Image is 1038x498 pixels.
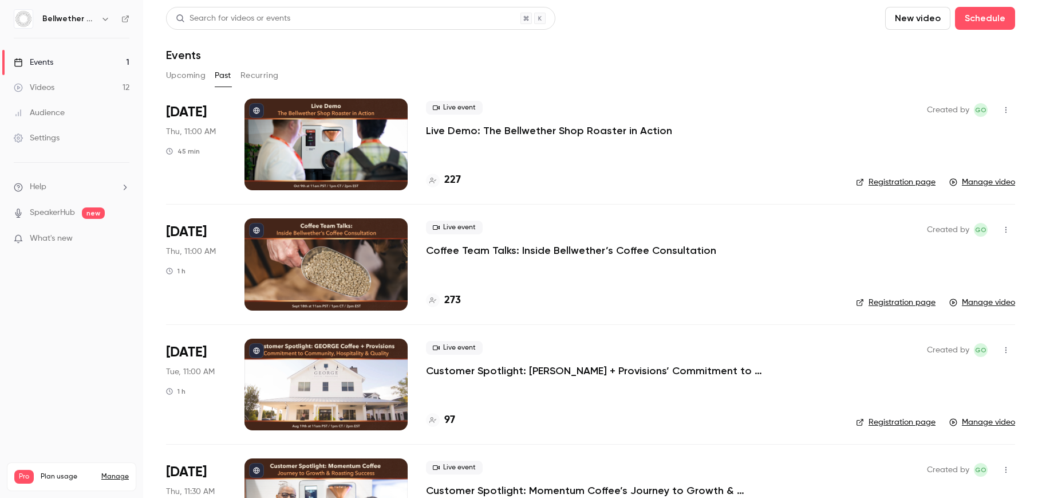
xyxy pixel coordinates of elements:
span: GO [975,343,986,357]
span: Created by [927,343,969,357]
h4: 227 [444,172,461,188]
button: New video [885,7,950,30]
span: Gabrielle Oliveira [974,223,988,237]
a: Manage video [949,417,1015,428]
div: Search for videos or events [176,13,290,25]
span: Plan usage [41,472,94,481]
a: Registration page [856,417,936,428]
span: [DATE] [166,343,207,362]
span: Thu, 11:00 AM [166,246,216,257]
h4: 273 [444,293,461,308]
img: Bellwether Coffee [14,10,33,28]
span: new [82,207,105,219]
a: Registration page [856,177,936,188]
span: Thu, 11:30 AM [166,486,215,497]
div: 45 min [166,147,200,156]
span: [DATE] [166,463,207,481]
span: Thu, 11:00 AM [166,126,216,138]
button: Past [215,66,231,85]
span: Help [30,181,46,193]
div: Audience [14,107,65,119]
a: Customer Spotlight: Momentum Coffee’s Journey to Growth & Roasting Success [426,484,769,497]
span: GO [975,463,986,477]
a: Live Demo: The Bellwether Shop Roaster in Action [426,124,672,138]
div: Oct 9 Thu, 11:00 AM (America/Los Angeles) [166,99,226,190]
button: Recurring [240,66,279,85]
span: GO [975,223,986,237]
button: Upcoming [166,66,206,85]
li: help-dropdown-opener [14,181,129,193]
span: [DATE] [166,103,207,121]
span: Gabrielle Oliveira [974,343,988,357]
a: Manage [101,472,129,481]
span: Pro [14,470,34,484]
iframe: Noticeable Trigger [116,234,129,244]
a: 273 [426,293,461,308]
div: 1 h [166,387,186,396]
span: Live event [426,101,483,115]
span: GO [975,103,986,117]
a: 97 [426,413,455,428]
span: Created by [927,223,969,237]
a: Manage video [949,177,1015,188]
div: 1 h [166,266,186,276]
h6: Bellwether Coffee [42,13,96,25]
button: Schedule [955,7,1015,30]
a: Coffee Team Talks: Inside Bellwether’s Coffee Consultation [426,244,716,257]
h1: Events [166,48,201,62]
span: Gabrielle Oliveira [974,103,988,117]
span: Tue, 11:00 AM [166,366,215,378]
a: Customer Spotlight: [PERSON_NAME] + Provisions’ Commitment to Community, Hospitality & Quality [426,364,769,378]
div: Settings [14,132,60,144]
span: Live event [426,221,483,234]
span: Live event [426,461,483,475]
div: Aug 19 Tue, 11:00 AM (America/Los Angeles) [166,339,226,430]
a: Manage video [949,297,1015,308]
a: Registration page [856,297,936,308]
div: Events [14,57,53,68]
div: Sep 18 Thu, 11:00 AM (America/Los Angeles) [166,218,226,310]
span: Live event [426,341,483,355]
a: 227 [426,172,461,188]
span: Gabrielle Oliveira [974,463,988,477]
a: SpeakerHub [30,207,75,219]
span: Created by [927,463,969,477]
span: Created by [927,103,969,117]
span: What's new [30,233,73,245]
h4: 97 [444,413,455,428]
span: [DATE] [166,223,207,241]
div: Videos [14,82,54,93]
